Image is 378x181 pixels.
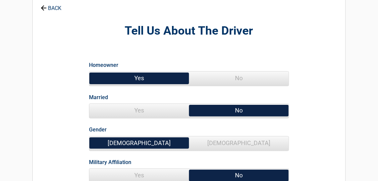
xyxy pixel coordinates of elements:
span: Yes [89,104,189,117]
span: [DEMOGRAPHIC_DATA] [89,136,189,150]
label: Homeowner [89,61,118,70]
label: Gender [89,125,107,134]
label: Military Affiliation [89,158,131,167]
span: [DEMOGRAPHIC_DATA] [189,136,289,150]
label: Married [89,93,108,102]
span: No [189,104,289,117]
span: No [189,72,289,85]
h2: Tell Us About The Driver [69,23,309,39]
span: Yes [89,72,189,85]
